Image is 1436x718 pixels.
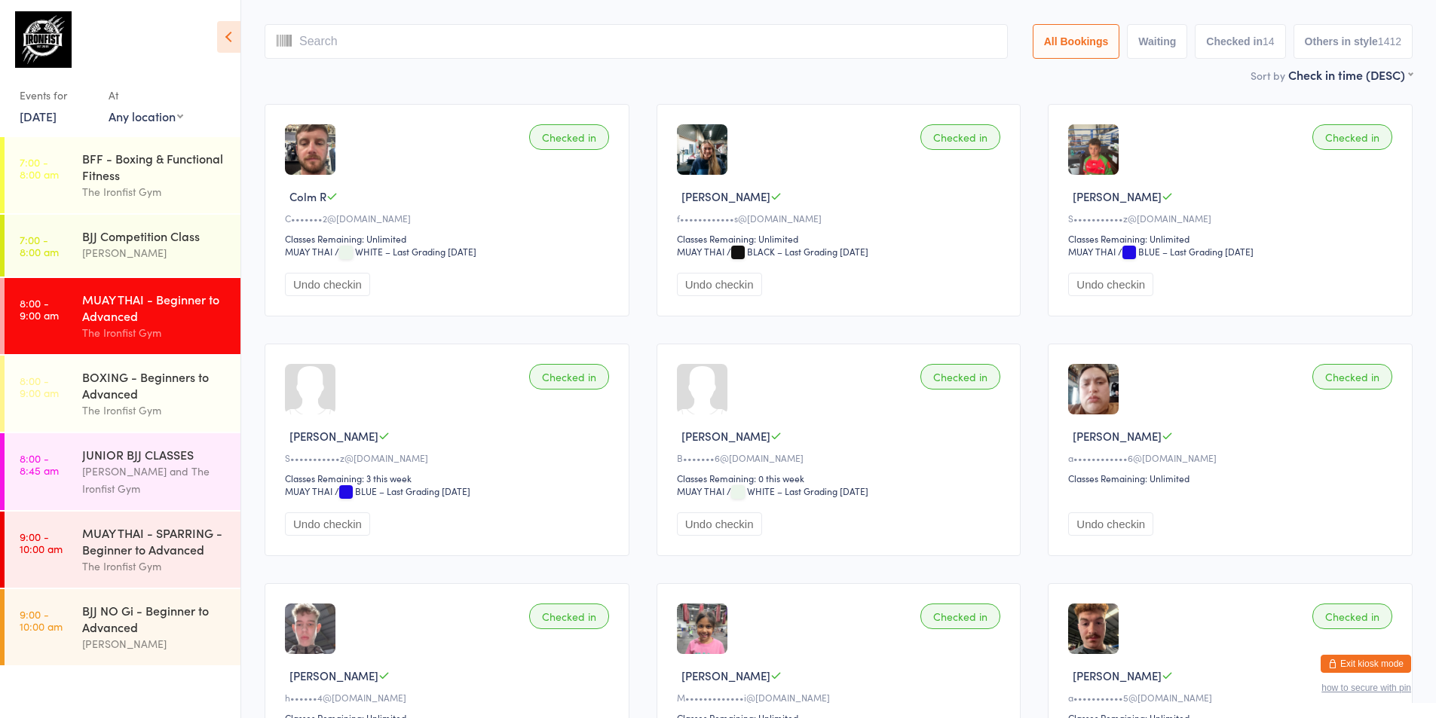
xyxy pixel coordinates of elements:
time: 7:00 - 8:00 am [20,234,59,258]
div: The Ironfist Gym [82,402,228,419]
span: [PERSON_NAME] [681,428,770,444]
div: Checked in [529,364,609,390]
div: f••••••••••••s@[DOMAIN_NAME] [677,212,1006,225]
div: MUAY THAI [285,245,332,258]
time: 8:00 - 9:00 am [20,374,59,399]
div: Checked in [1312,603,1392,629]
span: [PERSON_NAME] [1073,668,1162,683]
div: Checked in [529,603,609,629]
div: Classes Remaining: Unlimited [285,232,614,245]
div: Classes Remaining: Unlimited [677,232,1006,245]
div: Classes Remaining: Unlimited [1068,232,1397,245]
div: C•••••••2@[DOMAIN_NAME] [285,212,614,225]
div: BJJ Competition Class [82,228,228,244]
a: 7:00 -8:00 amBJJ Competition Class[PERSON_NAME] [5,215,240,277]
div: a•••••••••••5@[DOMAIN_NAME] [1068,691,1397,704]
div: The Ironfist Gym [82,183,228,200]
div: Any location [109,108,183,124]
div: BFF - Boxing & Functional Fitness [82,150,228,183]
div: Checked in [920,603,1000,629]
div: MUAY THAI [677,245,724,258]
div: MUAY THAI [677,484,724,497]
div: Checked in [529,124,609,150]
div: MUAY THAI - SPARRING - Beginner to Advanced [82,524,228,558]
span: [PERSON_NAME] [289,428,378,444]
div: B•••••••6@[DOMAIN_NAME] [677,451,1006,464]
img: image1684982184.png [285,603,335,654]
div: JUNIOR BJJ CLASSES [82,446,228,463]
span: [PERSON_NAME] [681,188,770,204]
img: image1732754485.png [1068,124,1119,175]
span: Colm R [289,188,326,204]
button: Undo checkin [677,512,762,536]
div: At [109,83,183,108]
img: The Ironfist Gym [15,11,72,68]
a: 9:00 -10:00 amBJJ NO Gi - Beginner to Advanced[PERSON_NAME] [5,589,240,665]
button: Others in style1412 [1294,24,1413,59]
div: Checked in [920,124,1000,150]
div: MUAY THAI [1068,245,1116,258]
time: 7:00 - 8:00 am [20,156,59,180]
img: image1747031757.png [677,603,727,654]
div: The Ironfist Gym [82,324,228,341]
div: MUAY THAI [285,484,332,497]
time: 9:00 - 10:00 am [20,608,63,632]
div: MUAY THAI - Beginner to Advanced [82,291,228,324]
div: Classes Remaining: Unlimited [1068,472,1397,484]
div: [PERSON_NAME] [82,635,228,652]
div: a••••••••••••6@[DOMAIN_NAME] [1068,451,1397,464]
div: The Ironfist Gym [82,558,228,575]
div: Classes Remaining: 0 this week [677,472,1006,484]
div: BOXING - Beginners to Advanced [82,368,228,402]
span: [PERSON_NAME] [1073,188,1162,204]
button: Undo checkin [1068,273,1153,296]
span: [PERSON_NAME] [681,668,770,683]
button: Checked in14 [1195,24,1285,59]
button: Waiting [1127,24,1187,59]
a: 8:00 -9:00 amMUAY THAI - Beginner to AdvancedThe Ironfist Gym [5,278,240,354]
button: Undo checkin [285,512,370,536]
div: [PERSON_NAME] [82,244,228,261]
span: [PERSON_NAME] [289,668,378,683]
img: image1754886519.png [1068,603,1119,654]
div: 14 [1263,35,1275,47]
button: Undo checkin [285,273,370,296]
span: / BLUE – Last Grading [DATE] [1118,245,1254,258]
a: 7:00 -8:00 amBFF - Boxing & Functional FitnessThe Ironfist Gym [5,137,240,213]
div: M•••••••••••••i@[DOMAIN_NAME] [677,691,1006,704]
img: image1698303466.png [1068,364,1119,414]
label: Sort by [1251,68,1285,83]
div: Checked in [920,364,1000,390]
span: [PERSON_NAME] [1073,428,1162,444]
input: Search [265,24,1008,59]
div: h••••••4@[DOMAIN_NAME] [285,691,614,704]
div: Checked in [1312,124,1392,150]
span: / BLUE – Last Grading [DATE] [335,484,470,497]
button: All Bookings [1033,24,1120,59]
div: Events for [20,83,93,108]
div: 1412 [1378,35,1401,47]
button: Undo checkin [1068,512,1153,536]
a: 9:00 -10:00 amMUAY THAI - SPARRING - Beginner to AdvancedThe Ironfist Gym [5,512,240,588]
time: 8:00 - 9:00 am [20,297,59,321]
div: S•••••••••••z@[DOMAIN_NAME] [1068,212,1397,225]
div: [PERSON_NAME] and The Ironfist Gym [82,463,228,497]
time: 8:00 - 8:45 am [20,452,59,476]
a: 8:00 -8:45 amJUNIOR BJJ CLASSES[PERSON_NAME] and The Ironfist Gym [5,433,240,510]
time: 9:00 - 10:00 am [20,530,63,555]
div: BJJ NO Gi - Beginner to Advanced [82,602,228,635]
div: Checked in [1312,364,1392,390]
div: Check in time (DESC) [1288,66,1413,83]
a: 8:00 -9:00 amBOXING - Beginners to AdvancedThe Ironfist Gym [5,356,240,432]
span: / WHITE – Last Grading [DATE] [335,245,476,258]
button: Exit kiosk mode [1321,655,1411,673]
button: how to secure with pin [1321,683,1411,693]
a: [DATE] [20,108,57,124]
div: S•••••••••••z@[DOMAIN_NAME] [285,451,614,464]
img: image1753683995.png [285,124,335,175]
span: / WHITE – Last Grading [DATE] [727,484,868,497]
img: image1627366708.png [677,124,727,175]
div: Classes Remaining: 3 this week [285,472,614,484]
span: / BLACK – Last Grading [DATE] [727,245,868,258]
button: Undo checkin [677,273,762,296]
